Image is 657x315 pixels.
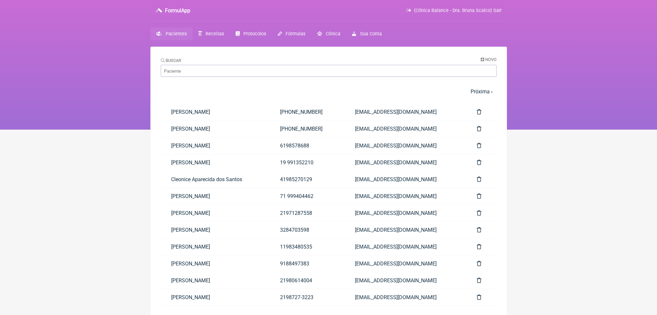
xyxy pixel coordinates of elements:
a: Protocolos [230,28,272,40]
a: [PERSON_NAME] [161,255,270,272]
a: 9188497383 [270,255,345,272]
a: [PERSON_NAME] [161,154,270,171]
a: [PERSON_NAME] [161,121,270,137]
span: (Clínica Balance - Dra. Bruna Scalco) Sair [414,8,502,13]
a: [PERSON_NAME] [161,137,270,154]
a: [EMAIL_ADDRESS][DOMAIN_NAME] [345,205,466,221]
span: Fórmulas [286,31,305,37]
a: [EMAIL_ADDRESS][DOMAIN_NAME] [345,137,466,154]
a: Fórmulas [272,28,311,40]
h3: FormulApp [165,7,190,14]
a: [PHONE_NUMBER] [270,104,345,120]
a: 21971287558 [270,205,345,221]
span: Receitas [205,31,224,37]
a: [PERSON_NAME] [161,239,270,255]
a: [PHONE_NUMBER] [270,121,345,137]
span: Pacientes [166,31,187,37]
a: Novo [481,57,497,62]
a: [EMAIL_ADDRESS][DOMAIN_NAME] [345,104,466,120]
span: Protocolos [243,31,266,37]
a: [EMAIL_ADDRESS][DOMAIN_NAME] [345,121,466,137]
input: Paciente [161,65,497,77]
a: Cleonice Aparecida dos Santos [161,171,270,188]
a: [PERSON_NAME] [161,104,270,120]
a: [PERSON_NAME] [161,222,270,238]
a: [EMAIL_ADDRESS][DOMAIN_NAME] [345,188,466,204]
a: [EMAIL_ADDRESS][DOMAIN_NAME] [345,171,466,188]
a: 71 999404462 [270,188,345,204]
a: [EMAIL_ADDRESS][DOMAIN_NAME] [345,255,466,272]
span: Novo [485,57,497,62]
a: 2198727-3223 [270,289,345,306]
a: Próxima › [471,88,493,95]
a: [EMAIL_ADDRESS][DOMAIN_NAME] [345,272,466,289]
a: 19 991352210 [270,154,345,171]
span: Sua Conta [360,31,382,37]
a: [EMAIL_ADDRESS][DOMAIN_NAME] [345,239,466,255]
a: [PERSON_NAME] [161,188,270,204]
a: Pacientes [150,28,193,40]
a: [EMAIL_ADDRESS][DOMAIN_NAME] [345,222,466,238]
a: [PERSON_NAME] [161,289,270,306]
a: [PERSON_NAME] [161,272,270,289]
a: [EMAIL_ADDRESS][DOMAIN_NAME] [345,154,466,171]
a: 41985270129 [270,171,345,188]
a: Clínica [311,28,346,40]
nav: pager [161,85,497,99]
a: 21980614004 [270,272,345,289]
a: 6198578688 [270,137,345,154]
a: (Clínica Balance - Dra. Bruna Scalco) Sair [406,8,501,13]
a: Receitas [193,28,230,40]
a: [EMAIL_ADDRESS][DOMAIN_NAME] [345,289,466,306]
a: 3284703598 [270,222,345,238]
span: Clínica [326,31,340,37]
label: Buscar [161,58,182,63]
a: 11983480535 [270,239,345,255]
a: Sua Conta [346,28,387,40]
a: [PERSON_NAME] [161,205,270,221]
